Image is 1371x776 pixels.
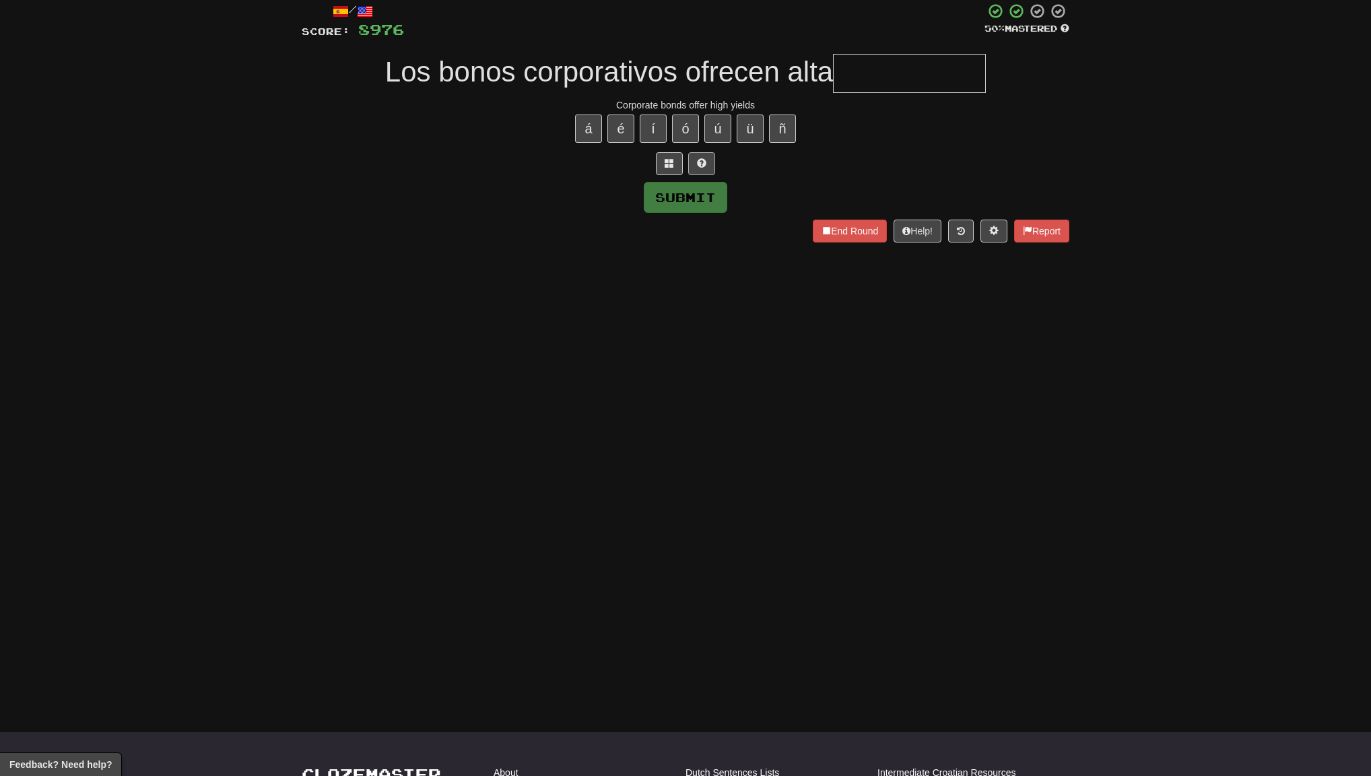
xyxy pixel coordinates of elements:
button: ó [672,115,699,143]
button: Report [1014,220,1069,243]
div: / [302,3,404,20]
span: 8976 [358,21,404,38]
span: 50 % [984,23,1005,34]
button: Help! [894,220,941,243]
button: ñ [769,115,796,143]
span: Los bonos corporativos ofrecen alta [385,56,833,88]
button: Single letter hint - you only get 1 per sentence and score half the points! alt+h [688,152,715,175]
span: Score: [302,26,350,37]
button: é [607,115,634,143]
button: ú [704,115,731,143]
button: End Round [813,220,887,243]
div: Mastered [984,23,1069,35]
div: Corporate bonds offer high yields [302,98,1069,112]
button: Switch sentence to multiple choice alt+p [656,152,683,175]
button: í [640,115,667,143]
span: Open feedback widget [9,758,112,771]
button: Submit [644,182,727,213]
button: Round history (alt+y) [948,220,974,243]
button: ü [737,115,764,143]
button: á [575,115,602,143]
